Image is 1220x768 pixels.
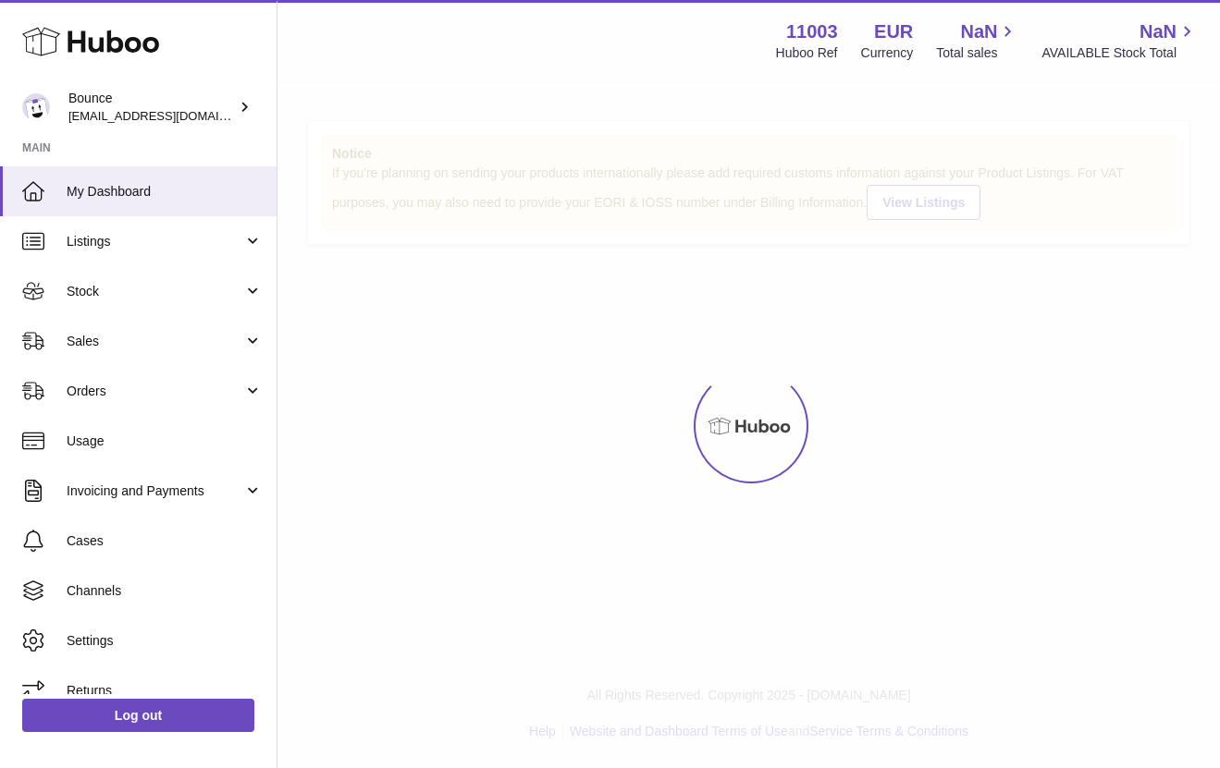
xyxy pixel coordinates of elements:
[1140,19,1177,44] span: NaN
[67,233,243,250] span: Listings
[67,383,243,400] span: Orders
[67,632,263,650] span: Settings
[68,90,235,125] div: Bounce
[67,532,263,550] span: Cases
[861,44,914,62] div: Currency
[67,183,263,201] span: My Dashboard
[1041,44,1198,62] span: AVAILABLE Stock Total
[67,433,263,450] span: Usage
[67,482,243,500] span: Invoicing and Payments
[786,19,838,44] strong: 11003
[22,93,50,121] img: collateral@usebounce.com
[874,19,913,44] strong: EUR
[776,44,838,62] div: Huboo Ref
[960,19,997,44] span: NaN
[22,699,254,732] a: Log out
[936,44,1018,62] span: Total sales
[67,283,243,300] span: Stock
[67,333,243,350] span: Sales
[67,582,263,600] span: Channels
[68,108,272,123] span: [EMAIL_ADDRESS][DOMAIN_NAME]
[67,682,263,700] span: Returns
[936,19,1018,62] a: NaN Total sales
[1041,19,1198,62] a: NaN AVAILABLE Stock Total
